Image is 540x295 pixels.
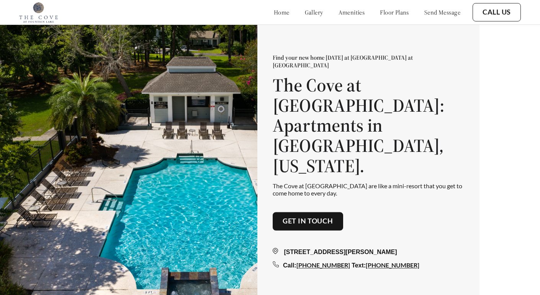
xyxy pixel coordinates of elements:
a: amenities [339,8,365,16]
span: Call: [283,262,296,269]
a: floor plans [380,8,409,16]
a: Get in touch [283,217,333,226]
img: cove_at_fountain_lake_logo.png [19,2,58,23]
button: Call Us [473,3,521,21]
a: home [274,8,290,16]
a: [PHONE_NUMBER] [296,261,350,269]
h1: The Cove at [GEOGRAPHIC_DATA]: Apartments in [GEOGRAPHIC_DATA], [US_STATE]. [273,75,464,176]
a: gallery [305,8,323,16]
a: [PHONE_NUMBER] [366,261,419,269]
div: [STREET_ADDRESS][PERSON_NAME] [273,248,464,257]
span: Text: [352,262,366,269]
button: Get in touch [273,212,343,231]
p: The Cove at [GEOGRAPHIC_DATA] are like a mini-resort that you get to come home to every day. [273,182,464,197]
p: Find your new home [DATE] at [GEOGRAPHIC_DATA] at [GEOGRAPHIC_DATA] [273,54,464,69]
a: send message [424,8,460,16]
a: Call Us [483,8,511,16]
